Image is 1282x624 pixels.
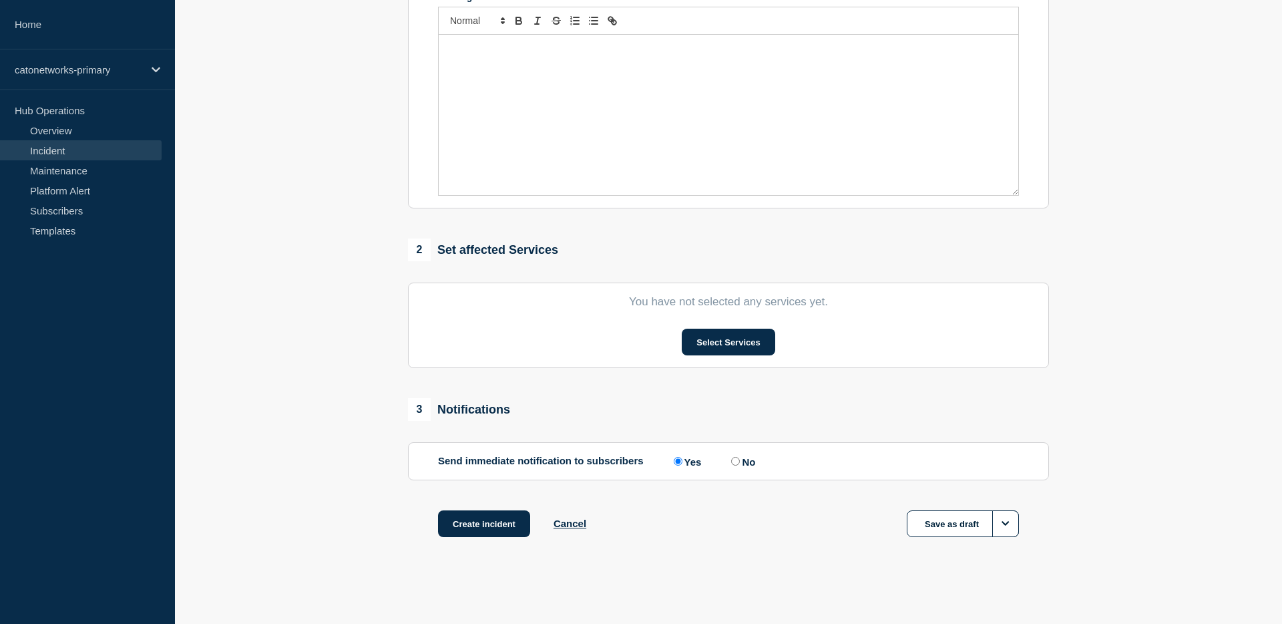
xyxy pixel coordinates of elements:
button: Cancel [554,518,586,529]
p: catonetworks-primary [15,64,143,75]
label: Yes [670,455,702,468]
button: Toggle ordered list [566,13,584,29]
button: Toggle italic text [528,13,547,29]
input: No [731,457,740,466]
div: Notifications [408,398,510,421]
button: Toggle link [603,13,622,29]
div: Message [439,35,1018,195]
div: Set affected Services [408,239,558,261]
button: Toggle strikethrough text [547,13,566,29]
button: Options [992,510,1019,537]
span: 3 [408,398,431,421]
label: No [728,455,755,468]
p: You have not selected any services yet. [438,295,1019,309]
button: Save as draft [907,510,1019,537]
span: 2 [408,239,431,261]
input: Yes [674,457,682,466]
button: Toggle bulleted list [584,13,603,29]
span: Font size [444,13,509,29]
div: Send immediate notification to subscribers [438,455,1019,468]
button: Create incident [438,510,530,537]
button: Toggle bold text [509,13,528,29]
button: Select Services [682,329,775,355]
p: Send immediate notification to subscribers [438,455,644,468]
